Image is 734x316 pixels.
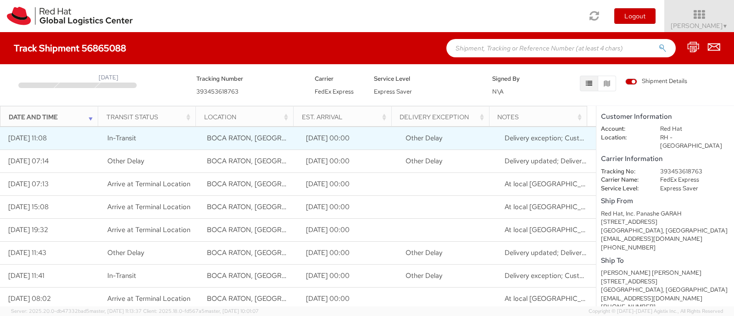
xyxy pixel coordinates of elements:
span: [PERSON_NAME] [671,22,728,30]
div: Date and Time [9,112,95,122]
span: Delivery updated; Delivery updated [505,156,613,166]
div: [PERSON_NAME] [PERSON_NAME] [601,269,729,277]
span: BOCA RATON, FL, US [207,225,399,234]
span: Copyright © [DATE]-[DATE] Agistix Inc., All Rights Reserved [589,308,723,315]
h5: Carrier [315,76,360,82]
span: Other Delay [107,248,144,257]
span: Express Saver [374,88,412,95]
dt: Service Level: [594,184,653,193]
h5: Tracking Number [196,76,301,82]
div: Delivery Exception [400,112,486,122]
span: In-Transit [107,271,136,280]
span: Other Delay [406,133,442,143]
div: Red Hat, Inc. Panashe GARAH [601,210,729,218]
span: Arrive at Terminal Location [107,294,190,303]
div: [GEOGRAPHIC_DATA], [GEOGRAPHIC_DATA] [601,227,729,235]
td: [DATE] 00:00 [298,264,398,287]
dt: Carrier Name: [594,176,653,184]
span: BOCA RATON, FL, US [207,179,399,188]
dt: Tracking No: [594,167,653,176]
span: Other Delay [406,156,442,166]
span: Delivery exception; Customer not available or business closed [505,133,695,143]
span: In-Transit [107,133,136,143]
span: Arrive at Terminal Location [107,225,190,234]
div: [PHONE_NUMBER] [601,303,729,311]
div: [EMAIL_ADDRESS][DOMAIN_NAME] [601,294,729,303]
div: [DATE] [99,73,118,82]
h5: Signed By [492,76,538,82]
span: ▼ [723,22,728,30]
span: BOCA RATON, FL, US [207,271,399,280]
span: Shipment Details [625,77,687,86]
span: Server: 2025.20.0-db47332bad5 [11,308,142,314]
h5: Customer Information [601,113,729,121]
span: 393453618763 [196,88,239,95]
td: [DATE] 00:00 [298,172,398,195]
span: master, [DATE] 10:01:07 [205,308,259,314]
span: BOCA RATON, FL, US [207,248,399,257]
div: [STREET_ADDRESS] [601,277,729,286]
td: [DATE] 00:00 [298,127,398,150]
span: Arrive at Terminal Location [107,202,190,211]
div: Transit Status [106,112,193,122]
div: Notes [497,112,584,122]
span: BOCA RATON, FL, US [207,294,399,303]
span: At local FedEx facility [505,294,622,303]
td: [DATE] 00:00 [298,195,398,218]
h5: Ship To [601,257,729,265]
td: [DATE] 00:00 [298,241,398,264]
dt: Account: [594,125,653,133]
button: Logout [614,8,656,24]
div: [PHONE_NUMBER] [601,244,729,252]
div: [STREET_ADDRESS] [601,218,729,227]
span: BOCA RATON, FL, US [207,133,399,143]
td: [DATE] 00:00 [298,218,398,241]
h5: Ship From [601,197,729,205]
h4: Track Shipment 56865088 [14,43,126,53]
span: FedEx Express [315,88,354,95]
dt: Location: [594,133,653,142]
td: [DATE] 00:00 [298,287,398,310]
span: BOCA RATON, FL, US [207,156,399,166]
h5: Carrier Information [601,155,729,163]
span: master, [DATE] 11:13:37 [89,308,142,314]
h5: Service Level [374,76,478,82]
span: Client: 2025.18.0-fd567a5 [143,308,259,314]
span: Delivery exception; Customer not available or business closed [505,271,695,280]
div: Location [204,112,291,122]
span: Other Delay [406,271,442,280]
span: Other Delay [406,248,442,257]
span: Arrive at Terminal Location [107,179,190,188]
td: [DATE] 00:00 [298,150,398,172]
span: At local FedEx facility [505,202,622,211]
span: At local FedEx facility [505,179,622,188]
label: Shipment Details [625,77,687,87]
img: rh-logistics-00dfa346123c4ec078e1.svg [7,7,133,25]
span: At local FedEx facility [505,225,622,234]
span: Delivery updated; Delivery updated [505,248,613,257]
span: N\A [492,88,504,95]
input: Shipment, Tracking or Reference Number (at least 4 chars) [446,39,676,57]
div: [EMAIL_ADDRESS][DOMAIN_NAME] [601,235,729,244]
span: BOCA RATON, FL, US [207,202,399,211]
span: Other Delay [107,156,144,166]
div: Est. Arrival [302,112,389,122]
div: [GEOGRAPHIC_DATA], [GEOGRAPHIC_DATA] [601,286,729,294]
